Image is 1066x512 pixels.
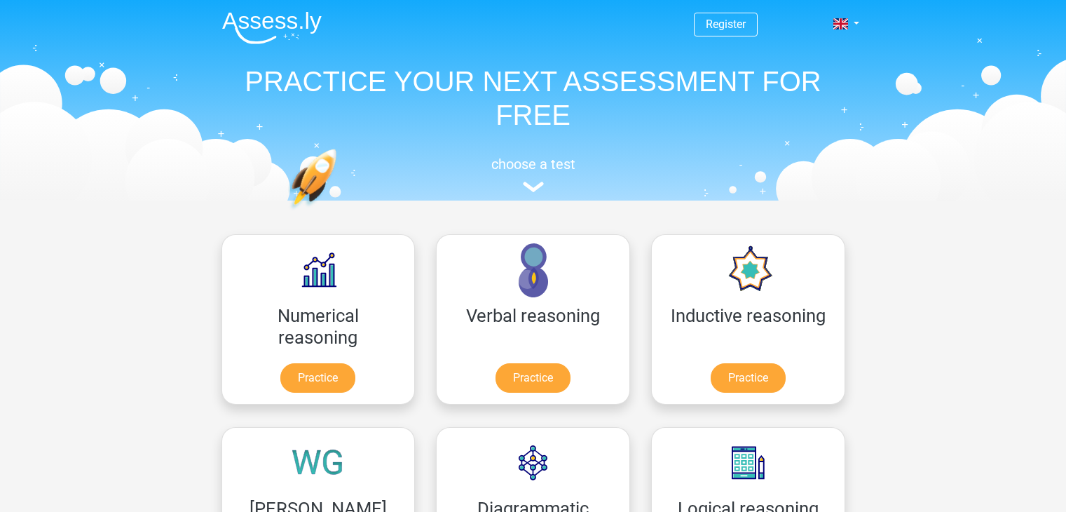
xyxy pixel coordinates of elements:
[222,11,322,44] img: Assessly
[288,149,391,276] img: practice
[523,182,544,192] img: assessment
[211,156,856,173] h5: choose a test
[211,156,856,193] a: choose a test
[496,363,570,393] a: Practice
[280,363,355,393] a: Practice
[711,363,786,393] a: Practice
[706,18,746,31] a: Register
[211,65,856,132] h1: PRACTICE YOUR NEXT ASSESSMENT FOR FREE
